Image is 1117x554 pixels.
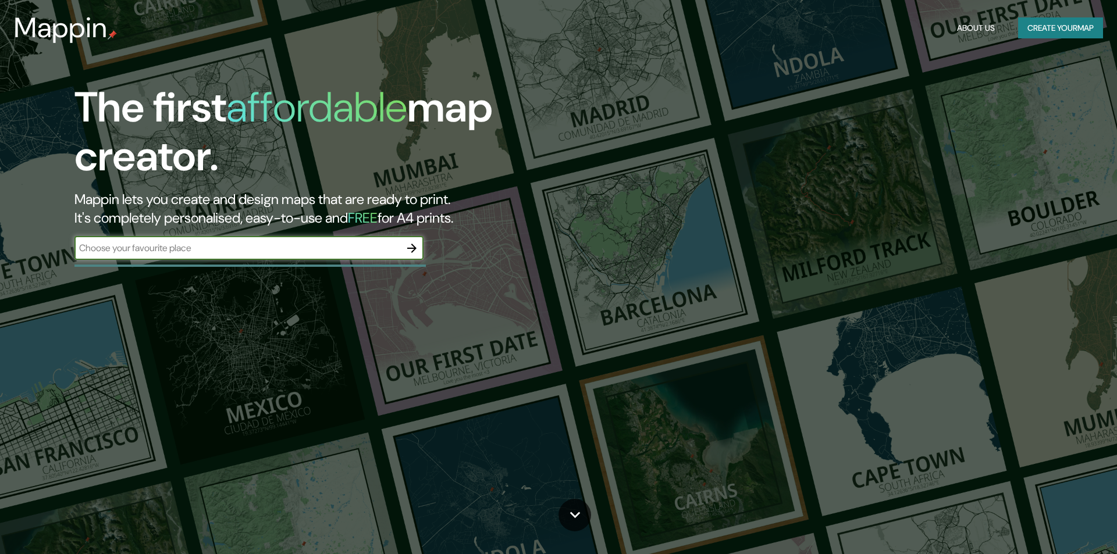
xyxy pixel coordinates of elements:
h5: FREE [348,209,378,227]
h3: Mappin [14,12,108,44]
h1: The first map creator. [74,83,633,190]
h1: affordable [226,80,407,134]
img: mappin-pin [108,30,117,40]
button: About Us [952,17,999,39]
button: Create yourmap [1018,17,1103,39]
input: Choose your favourite place [74,241,400,255]
h2: Mappin lets you create and design maps that are ready to print. It's completely personalised, eas... [74,190,633,227]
